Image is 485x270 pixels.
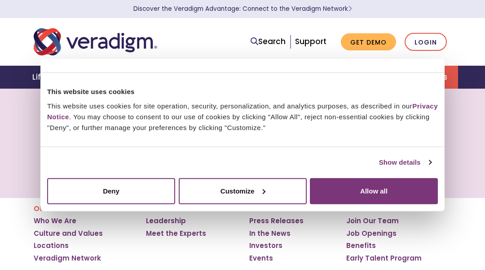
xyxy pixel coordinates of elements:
button: Customize [179,178,307,204]
a: In the News [249,229,291,238]
a: Life Sciences [27,66,91,89]
a: Events [249,254,273,263]
img: Veradigm logo [34,27,157,57]
a: Show details [379,157,431,168]
a: Search [251,36,286,48]
a: Who We Are [34,216,76,225]
span: Learn More [348,4,352,13]
a: Press Releases [249,216,304,225]
a: Privacy Notice [47,102,438,120]
a: Get Demo [341,33,396,51]
a: Login [405,33,447,51]
button: Allow all [310,178,438,204]
a: Culture and Values [34,229,103,238]
a: Investors [249,241,282,250]
a: Meet the Experts [146,229,206,238]
a: Locations [34,241,69,250]
a: Veradigm Network [34,254,101,263]
a: Early Talent Program [346,254,422,263]
div: This website uses cookies for site operation, security, personalization, and analytics purposes, ... [47,100,438,133]
button: Deny [47,178,175,204]
a: Join Our Team [346,216,399,225]
a: Job Openings [346,229,397,238]
a: Discover the Veradigm Advantage: Connect to the Veradigm NetworkLearn More [133,4,352,13]
a: Support [295,36,326,47]
a: Leadership [146,216,186,225]
a: Benefits [346,241,376,250]
div: This website uses cookies [47,86,438,97]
